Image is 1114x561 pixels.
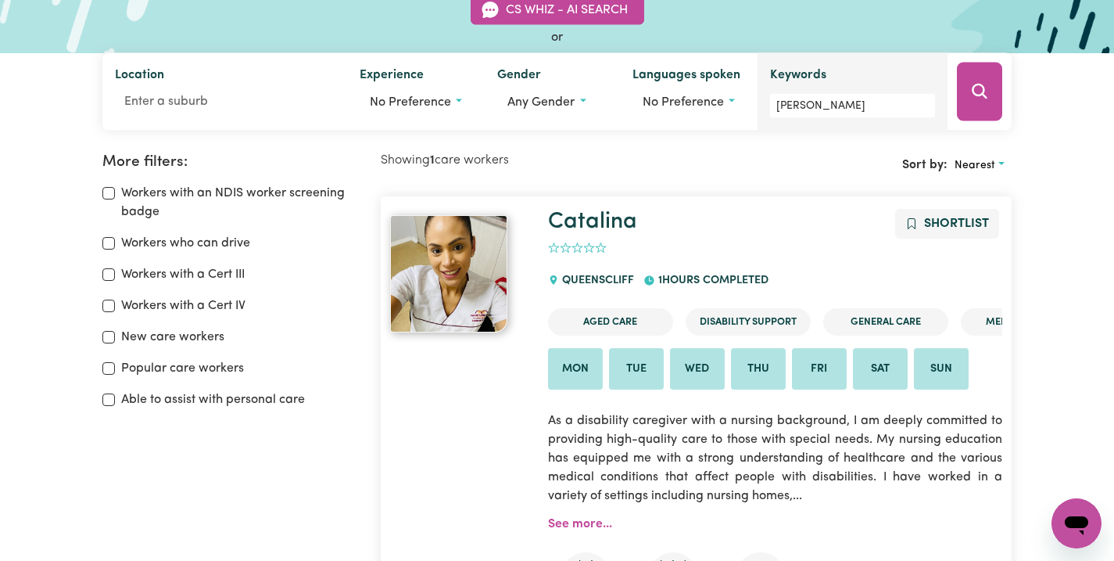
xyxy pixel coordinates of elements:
[947,153,1012,178] button: Sort search results
[643,260,777,302] div: 1 hours completed
[360,88,472,117] button: Worker experience options
[914,348,969,390] li: Available on Sun
[548,210,637,233] a: Catalina
[548,308,673,336] li: Aged Care
[670,348,725,390] li: Available on Wed
[381,153,697,168] h2: Showing care workers
[121,234,250,253] label: Workers who can drive
[548,239,607,257] div: add rating by typing an integer from 0 to 5 or pressing arrow keys
[121,184,362,221] label: Workers with an NDIS worker screening badge
[121,390,305,409] label: Able to assist with personal care
[121,265,245,284] label: Workers with a Cert III
[121,328,224,347] label: New care workers
[770,94,935,118] input: Enter keywords, e.g. full name, interests
[823,308,948,336] li: General Care
[792,348,847,390] li: Available on Fri
[370,96,451,109] span: No preference
[853,348,908,390] li: Available on Sat
[507,96,575,109] span: Any gender
[770,66,826,88] label: Keywords
[902,159,947,171] span: Sort by:
[430,154,435,167] b: 1
[102,153,362,171] h2: More filters:
[643,96,724,109] span: No preference
[102,28,1012,47] div: or
[121,359,244,378] label: Popular care workers
[390,215,507,333] img: View Catalina's profile
[548,518,612,530] a: See more...
[360,66,424,88] label: Experience
[686,308,811,336] li: Disability Support
[1051,498,1101,548] iframe: Button to launch messaging window
[115,66,164,88] label: Location
[497,66,541,88] label: Gender
[390,215,529,333] a: Catalina
[115,88,335,116] input: Enter a suburb
[632,66,740,88] label: Languages spoken
[955,160,995,171] span: Nearest
[497,88,607,117] button: Worker gender preference
[924,218,989,230] span: Shortlist
[632,88,745,117] button: Worker language preferences
[895,209,999,239] button: Add to shortlist
[731,348,786,390] li: Available on Thu
[121,297,245,315] label: Workers with a Cert IV
[957,63,1002,121] button: Search
[548,402,1002,515] p: As a disability caregiver with a nursing background, I am deeply committed to providing high-qual...
[609,348,664,390] li: Available on Tue
[548,260,643,302] div: QUEENSCLIFF
[961,308,1086,336] li: Mental Health
[548,348,603,390] li: Available on Mon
